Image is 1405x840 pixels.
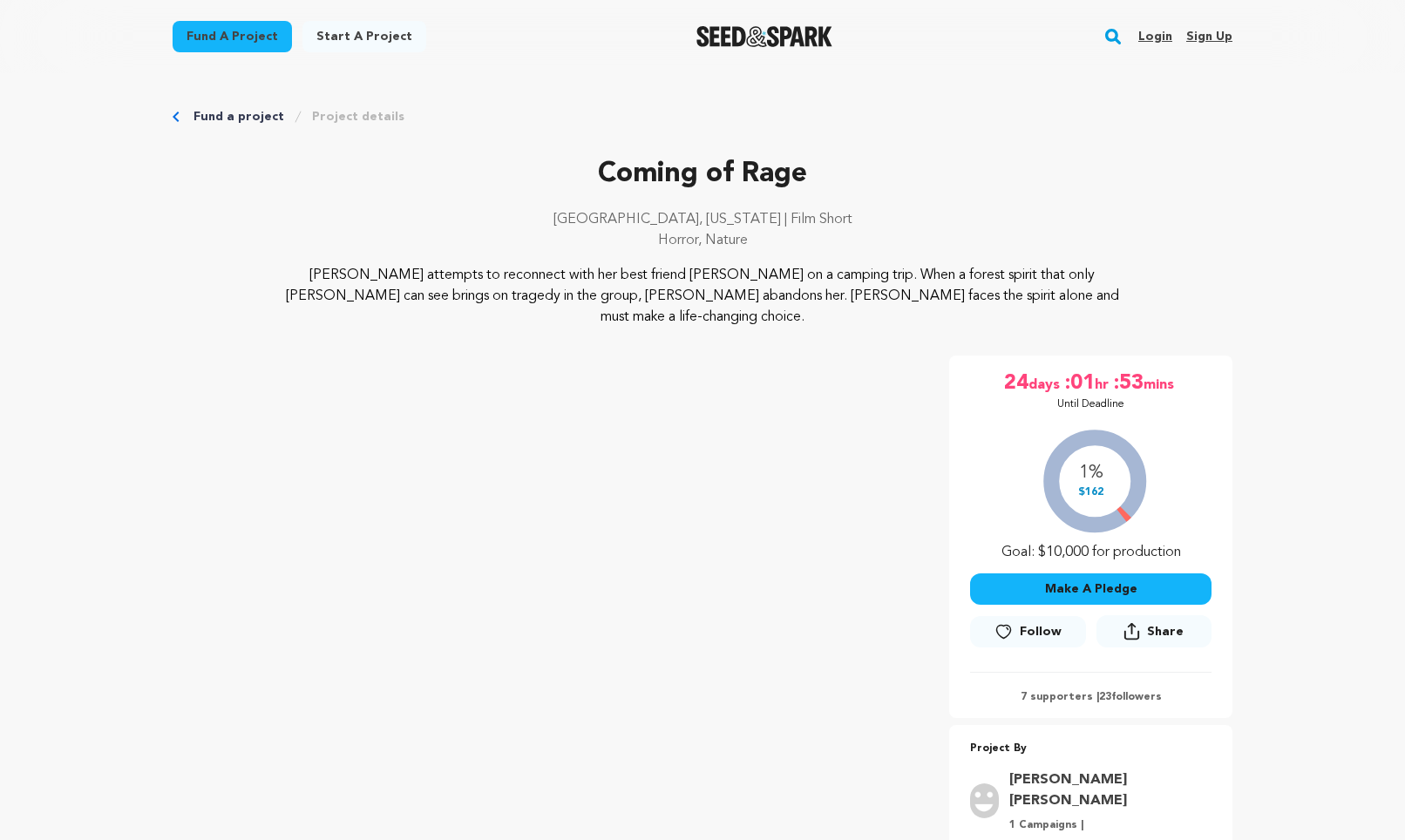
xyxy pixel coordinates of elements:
button: Share [1096,615,1212,647]
p: [GEOGRAPHIC_DATA], [US_STATE] | Film Short [173,209,1232,230]
a: Fund a project [173,21,292,52]
p: Horror, Nature [173,230,1232,251]
span: :01 [1063,369,1095,397]
a: Start a project [302,21,426,52]
span: Share [1147,623,1184,640]
a: Seed&Spark Homepage [696,26,833,47]
p: Until Deadline [1057,397,1124,411]
p: 7 supporters | followers [970,690,1212,704]
button: Make A Pledge [970,573,1212,605]
a: Login [1138,23,1172,51]
a: Project details [312,108,404,125]
span: mins [1144,369,1178,397]
span: Follow [1020,623,1062,640]
p: Project By [970,739,1212,759]
a: Follow [970,616,1085,647]
a: Fund a project [193,108,284,125]
p: 1 Campaigns | [1009,818,1202,832]
span: days [1028,369,1063,397]
p: Coming of Rage [173,153,1232,195]
img: user.png [970,783,998,818]
span: hr [1095,369,1112,397]
span: 24 [1004,369,1028,397]
span: :53 [1112,369,1144,397]
a: Sign up [1186,23,1232,51]
p: [PERSON_NAME] attempts to reconnect with her best friend [PERSON_NAME] on a camping trip. When a ... [279,265,1127,328]
img: Seed&Spark Logo Dark Mode [696,26,833,47]
div: Breadcrumb [173,108,1232,125]
span: 23 [1099,692,1111,702]
span: Share [1096,615,1212,654]
a: Goto Adrianna Amy profile [1009,769,1202,811]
